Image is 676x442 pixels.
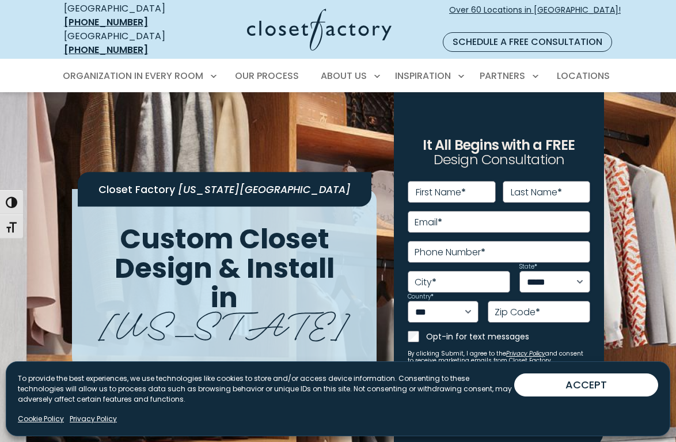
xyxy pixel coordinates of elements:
label: First Name [416,188,466,197]
span: Over 60 Locations in [GEOGRAPHIC_DATA]! [449,4,621,28]
label: Country [408,294,434,300]
a: [PHONE_NUMBER] [64,43,148,56]
label: City [415,278,436,287]
img: Closet Factory Logo [247,9,392,51]
a: Schedule a Free Consultation [443,32,612,52]
span: About Us [321,69,367,82]
div: [GEOGRAPHIC_DATA] [64,29,189,57]
label: Last Name [511,188,562,197]
a: Cookie Policy [18,414,64,424]
span: [US_STATE] [99,296,350,348]
a: Privacy Policy [506,349,545,358]
span: Partners [480,69,525,82]
div: [GEOGRAPHIC_DATA] [64,2,189,29]
span: Locations [557,69,610,82]
span: Our Process [235,69,299,82]
button: ACCEPT [514,373,658,396]
a: Privacy Policy [70,414,117,424]
span: Organization in Every Room [63,69,203,82]
span: Inspiration [395,69,451,82]
a: [PHONE_NUMBER] [64,16,148,29]
span: It All Begins with a FREE [423,135,575,154]
span: Closet Factory [98,183,175,197]
nav: Primary Menu [55,60,621,92]
label: Zip Code [495,308,540,317]
label: Phone Number [415,248,485,257]
span: Design Consultation [434,150,565,169]
p: To provide the best experiences, we use technologies like cookies to store and/or access device i... [18,373,514,405]
span: Custom Closet Design & Install in [115,220,335,316]
span: [US_STATE][GEOGRAPHIC_DATA] [178,183,351,197]
label: State [519,264,537,270]
label: Email [415,218,442,227]
small: By clicking Submit, I agree to the and consent to receive marketing emails from Closet Factory. [408,350,590,364]
label: Opt-in for text messages [426,331,590,342]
